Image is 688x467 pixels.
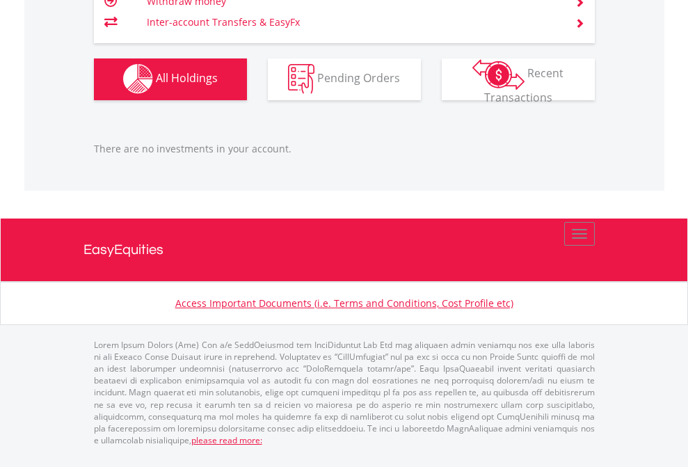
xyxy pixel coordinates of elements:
button: All Holdings [94,58,247,100]
span: Recent Transactions [484,65,564,105]
button: Pending Orders [268,58,421,100]
p: Lorem Ipsum Dolors (Ame) Con a/e SeddOeiusmod tem InciDiduntut Lab Etd mag aliquaen admin veniamq... [94,339,595,446]
img: pending_instructions-wht.png [288,64,314,94]
span: Pending Orders [317,70,400,86]
a: EasyEquities [83,219,605,281]
a: please read more: [191,434,262,446]
img: holdings-wht.png [123,64,153,94]
button: Recent Transactions [442,58,595,100]
td: Inter-account Transfers & EasyFx [147,12,558,33]
a: Access Important Documents (i.e. Terms and Conditions, Cost Profile etc) [175,296,513,310]
img: transactions-zar-wht.png [472,59,525,90]
span: All Holdings [156,70,218,86]
p: There are no investments in your account. [94,142,595,156]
